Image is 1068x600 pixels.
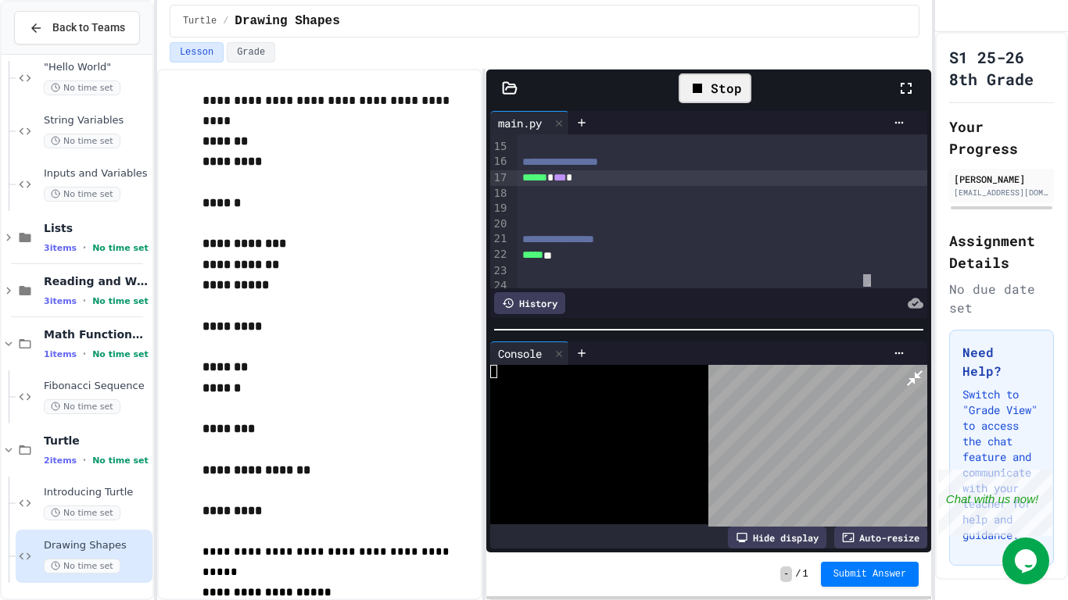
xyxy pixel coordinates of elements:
[44,221,149,235] span: Lists
[52,20,125,36] span: Back to Teams
[235,12,339,30] span: Drawing Shapes
[44,134,120,148] span: No time set
[834,527,927,548] div: Auto-resize
[92,349,149,359] span: No time set
[83,241,86,254] span: •
[44,455,77,466] span: 2 items
[962,343,1041,380] h3: Need Help?
[821,562,919,587] button: Submit Answer
[44,349,77,359] span: 1 items
[44,327,149,341] span: Math Functions and Comparators
[44,380,149,393] span: Fibonacci Sequence
[494,292,565,314] div: History
[44,486,149,499] span: Introducing Turtle
[83,348,86,360] span: •
[44,167,149,180] span: Inputs and Variables
[795,568,801,580] span: /
[833,568,907,580] span: Submit Answer
[44,274,149,288] span: Reading and Writing Files
[490,341,569,365] div: Console
[490,231,510,247] div: 21
[92,296,149,306] span: No time set
[728,527,826,548] div: Hide display
[490,247,510,262] div: 22
[954,172,1049,186] div: [PERSON_NAME]
[227,42,275,62] button: Grade
[83,454,86,466] span: •
[490,216,510,232] div: 20
[490,170,510,186] div: 17
[44,61,149,74] span: "Hello World"
[44,187,120,202] span: No time set
[490,154,510,170] div: 16
[44,539,149,552] span: Drawing Shapes
[949,280,1054,317] div: No due date set
[44,296,77,306] span: 3 items
[954,187,1049,198] div: [EMAIL_ADDRESS][DOMAIN_NAME]
[780,566,792,582] span: -
[949,230,1054,273] h2: Assignment Details
[44,434,149,448] span: Turtle
[44,399,120,414] span: No time set
[92,455,149,466] span: No time set
[490,115,550,131] div: main.py
[44,80,120,95] span: No time set
[44,243,77,253] span: 3 items
[802,568,808,580] span: 1
[490,201,510,216] div: 19
[490,139,510,155] div: 15
[962,387,1041,543] p: Switch to "Grade View" to access the chat feature and communicate with your teacher for help and ...
[92,243,149,253] span: No time set
[1002,537,1052,584] iframe: chat widget
[14,11,140,45] button: Back to Teams
[949,46,1054,90] h1: S1 25-26 8th Grade
[44,114,149,127] span: String Variables
[490,345,550,362] div: Console
[44,505,120,520] span: No time set
[949,116,1054,159] h2: Your Progress
[490,186,510,202] div: 18
[83,295,86,307] span: •
[490,278,510,294] div: 24
[938,470,1052,536] iframe: chat widget
[183,15,217,27] span: Turtle
[223,15,228,27] span: /
[490,111,569,134] div: main.py
[44,559,120,573] span: No time set
[170,42,224,62] button: Lesson
[679,73,751,103] div: Stop
[490,263,510,279] div: 23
